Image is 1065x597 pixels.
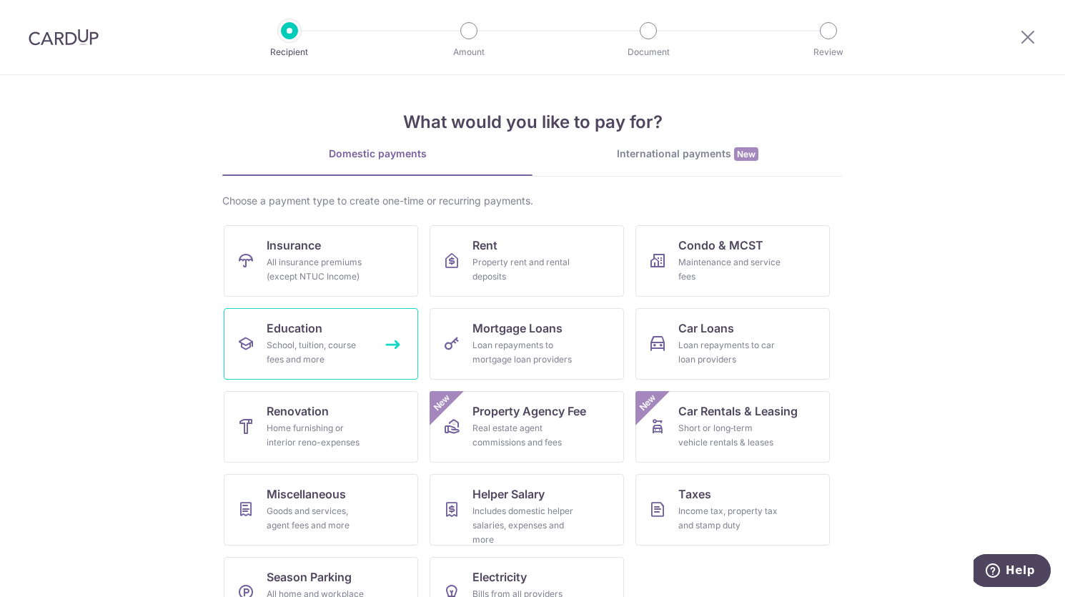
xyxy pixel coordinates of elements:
span: Education [267,320,322,337]
div: Property rent and rental deposits [472,255,575,284]
span: Helper Salary [472,485,545,503]
div: Loan repayments to car loan providers [678,338,781,367]
span: Help [32,10,61,23]
span: Electricity [472,568,527,586]
span: Mortgage Loans [472,320,563,337]
div: Income tax, property tax and stamp duty [678,504,781,533]
div: Domestic payments [222,147,532,161]
span: Property Agency Fee [472,403,586,420]
iframe: Opens a widget where you can find more information [974,554,1051,590]
span: New [734,147,758,161]
div: Includes domestic helper salaries, expenses and more [472,504,575,547]
a: Helper SalaryIncludes domestic helper salaries, expenses and more [430,474,624,546]
div: Real estate agent commissions and fees [472,421,575,450]
p: Recipient [237,45,342,59]
div: School, tuition, course fees and more [267,338,370,367]
span: New [636,391,660,415]
span: Miscellaneous [267,485,346,503]
span: Car Loans [678,320,734,337]
a: Mortgage LoansLoan repayments to mortgage loan providers [430,308,624,380]
span: Car Rentals & Leasing [678,403,798,420]
a: TaxesIncome tax, property tax and stamp duty [635,474,830,546]
span: Season Parking [267,568,352,586]
div: Short or long‑term vehicle rentals & leases [678,421,781,450]
span: Taxes [678,485,711,503]
div: International payments [532,147,843,162]
h4: What would you like to pay for? [222,109,843,135]
a: Property Agency FeeReal estate agent commissions and feesNew [430,391,624,463]
span: Insurance [267,237,321,254]
a: MiscellaneousGoods and services, agent fees and more [224,474,418,546]
img: CardUp [29,29,99,46]
div: Loan repayments to mortgage loan providers [472,338,575,367]
p: Review [776,45,881,59]
a: InsuranceAll insurance premiums (except NTUC Income) [224,225,418,297]
a: RenovationHome furnishing or interior reno-expenses [224,391,418,463]
div: Home furnishing or interior reno-expenses [267,421,370,450]
span: New [430,391,454,415]
p: Document [595,45,701,59]
div: All insurance premiums (except NTUC Income) [267,255,370,284]
a: EducationSchool, tuition, course fees and more [224,308,418,380]
span: Renovation [267,403,329,420]
a: Condo & MCSTMaintenance and service fees [635,225,830,297]
a: Car LoansLoan repayments to car loan providers [635,308,830,380]
span: Rent [472,237,497,254]
div: Maintenance and service fees [678,255,781,284]
a: RentProperty rent and rental deposits [430,225,624,297]
a: Car Rentals & LeasingShort or long‑term vehicle rentals & leasesNew [635,391,830,463]
div: Goods and services, agent fees and more [267,504,370,533]
span: Condo & MCST [678,237,763,254]
div: Choose a payment type to create one-time or recurring payments. [222,194,843,208]
p: Amount [416,45,522,59]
